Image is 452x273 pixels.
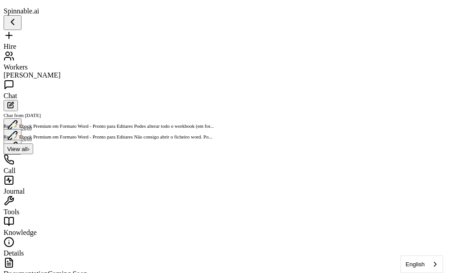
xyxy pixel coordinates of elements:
[4,7,39,15] span: Spinnable
[4,143,33,154] button: Show all conversations
[4,92,17,100] span: Chat
[4,100,18,111] button: Start new chat
[4,229,37,236] span: Knowledge
[32,7,39,15] span: .ai
[4,140,22,155] button: Edit conversation title
[4,134,212,139] span: Re: 📝 Ebook Premium em Formato Word - Pronto para Editares Não consigo abrir o ficheiro word. Po...
[4,208,19,216] span: Tools
[4,118,22,133] button: Edit conversation title
[7,146,28,152] span: View all
[4,123,214,129] span: Re: 📝 Ebook Premium em Formato Word - Pronto para Editares Podes alterar todo o workbook (em for...
[28,146,30,152] span: ›
[4,187,25,195] span: Journal
[400,256,443,273] div: Language
[4,43,16,50] span: Hire
[4,249,24,257] span: Details
[4,113,41,118] span: Chat from 26/09/2025
[401,256,443,273] a: English
[400,256,443,273] aside: Language selected: English
[4,167,16,174] span: Call
[4,129,22,144] button: Edit conversation title
[4,71,448,79] div: [PERSON_NAME]
[4,63,28,71] span: Workers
